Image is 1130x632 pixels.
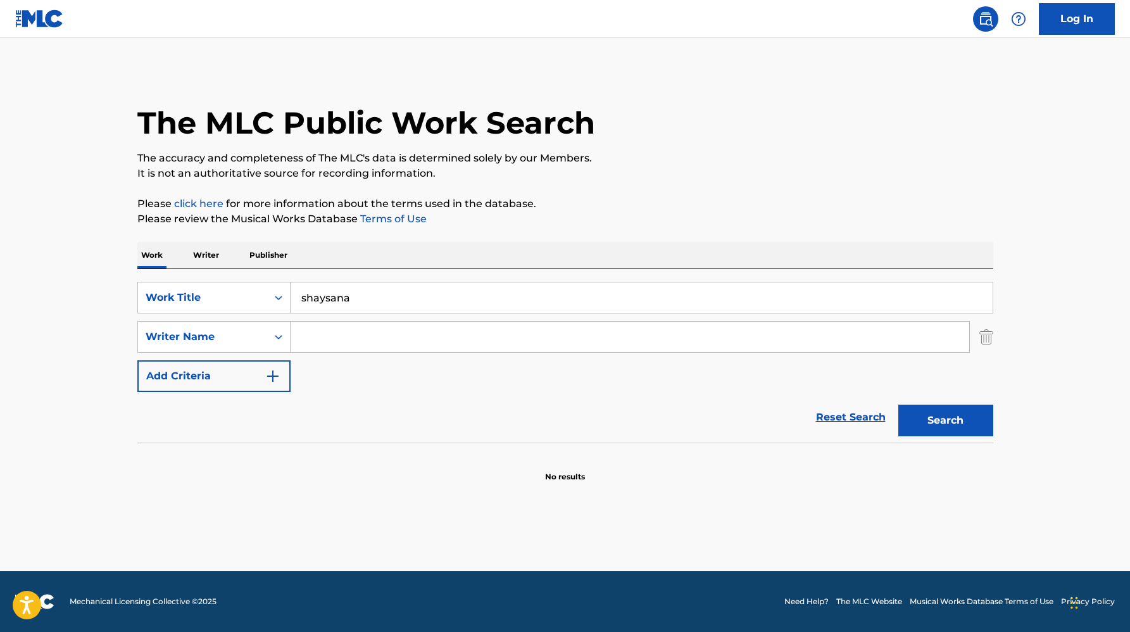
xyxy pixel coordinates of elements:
[978,11,993,27] img: search
[189,242,223,269] p: Writer
[137,282,993,443] form: Search Form
[1070,584,1078,622] div: Drag
[137,104,595,142] h1: The MLC Public Work Search
[810,403,892,431] a: Reset Search
[898,405,993,436] button: Search
[15,9,64,28] img: MLC Logo
[15,594,54,609] img: logo
[137,196,993,212] p: Please for more information about the terms used in the database.
[1061,596,1115,607] a: Privacy Policy
[265,369,280,384] img: 9d2ae6d4665cec9f34b9.svg
[137,151,993,166] p: The accuracy and completeness of The MLC's data is determined solely by our Members.
[174,198,223,210] a: click here
[784,596,829,607] a: Need Help?
[973,6,998,32] a: Public Search
[910,596,1053,607] a: Musical Works Database Terms of Use
[979,321,993,353] img: Delete Criterion
[146,290,260,305] div: Work Title
[137,212,993,227] p: Please review the Musical Works Database
[146,329,260,344] div: Writer Name
[1095,424,1130,526] iframe: Resource Center
[1039,3,1115,35] a: Log In
[358,213,427,225] a: Terms of Use
[70,596,217,607] span: Mechanical Licensing Collective © 2025
[1006,6,1031,32] div: Help
[137,360,291,392] button: Add Criteria
[246,242,291,269] p: Publisher
[1011,11,1026,27] img: help
[137,242,166,269] p: Work
[1067,571,1130,632] iframe: Chat Widget
[545,456,585,483] p: No results
[836,596,902,607] a: The MLC Website
[137,166,993,181] p: It is not an authoritative source for recording information.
